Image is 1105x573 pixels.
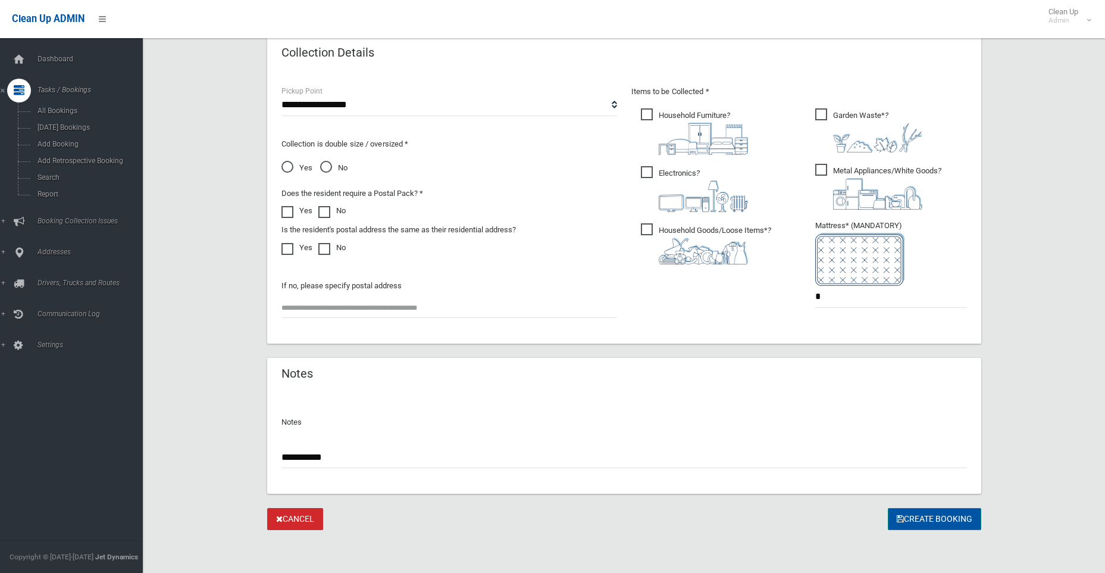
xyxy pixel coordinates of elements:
[34,55,152,63] span: Dashboard
[281,279,402,293] label: If no, please specify postal address
[95,553,138,561] strong: Jet Dynamics
[267,362,327,385] header: Notes
[281,186,423,201] label: Does the resident require a Postal Pack? *
[641,223,771,264] span: Household Goods/Loose Items*
[641,108,748,155] span: Household Furniture
[320,161,348,175] span: No
[659,123,748,155] img: aa9efdbe659d29b613fca23ba79d85cb.png
[318,241,346,255] label: No
[318,204,346,218] label: No
[815,221,967,286] span: Mattress* (MANDATORY)
[631,85,967,99] p: Items to be Collected *
[34,279,152,287] span: Drivers, Trucks and Routes
[34,157,142,165] span: Add Retrospective Booking
[815,233,904,286] img: e7408bece873d2c1783593a074e5cb2f.png
[833,166,941,210] i: ?
[34,140,142,148] span: Add Booking
[281,161,312,175] span: Yes
[34,310,152,318] span: Communication Log
[281,415,967,429] p: Notes
[1043,7,1090,25] span: Clean Up
[34,86,152,94] span: Tasks / Bookings
[34,217,152,225] span: Booking Collection Issues
[833,178,922,210] img: 36c1b0289cb1767239cdd3de9e694f19.png
[659,111,748,155] i: ?
[659,238,748,264] img: b13cc3517677393f34c0a387616ef184.png
[659,169,748,212] i: ?
[888,508,981,530] button: Create Booking
[281,204,312,218] label: Yes
[34,123,142,132] span: [DATE] Bookings
[815,108,922,152] span: Garden Waste*
[659,226,771,264] i: ?
[34,107,142,115] span: All Bookings
[281,241,312,255] label: Yes
[267,41,389,64] header: Collection Details
[1048,16,1078,25] small: Admin
[267,508,323,530] a: Cancel
[34,173,142,182] span: Search
[833,111,922,152] i: ?
[281,137,617,151] p: Collection is double size / oversized *
[10,553,93,561] span: Copyright © [DATE]-[DATE]
[659,180,748,212] img: 394712a680b73dbc3d2a6a3a7ffe5a07.png
[34,248,152,256] span: Addresses
[815,164,941,210] span: Metal Appliances/White Goods
[34,341,152,349] span: Settings
[12,13,84,24] span: Clean Up ADMIN
[34,190,142,198] span: Report
[641,166,748,212] span: Electronics
[281,223,516,237] label: Is the resident's postal address the same as their residential address?
[833,123,922,152] img: 4fd8a5c772b2c999c83690221e5242e0.png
